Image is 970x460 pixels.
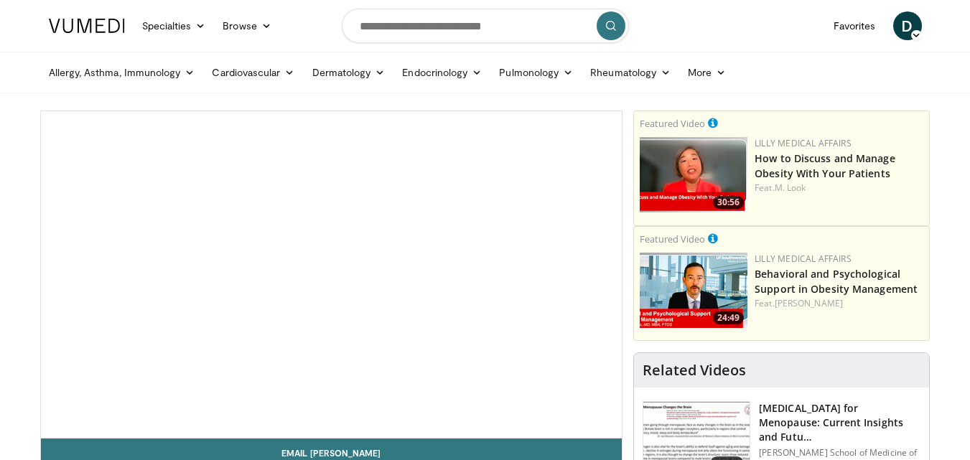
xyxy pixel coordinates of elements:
small: Featured Video [640,233,705,245]
a: 30:56 [640,137,747,212]
a: Lilly Medical Affairs [755,137,852,149]
input: Search topics, interventions [342,9,629,43]
a: Specialties [134,11,215,40]
a: D [893,11,922,40]
img: c98a6a29-1ea0-4bd5-8cf5-4d1e188984a7.png.150x105_q85_crop-smart_upscale.png [640,137,747,212]
a: How to Discuss and Manage Obesity With Your Patients [755,151,895,180]
img: VuMedi Logo [49,19,125,33]
h4: Related Videos [643,362,746,379]
a: Allergy, Asthma, Immunology [40,58,204,87]
a: Lilly Medical Affairs [755,253,852,265]
div: Feat. [755,297,923,310]
img: ba3304f6-7838-4e41-9c0f-2e31ebde6754.png.150x105_q85_crop-smart_upscale.png [640,253,747,328]
a: Favorites [825,11,885,40]
a: [PERSON_NAME] [775,297,843,309]
a: Rheumatology [582,58,679,87]
a: Behavioral and Psychological Support in Obesity Management [755,267,918,296]
a: Browse [214,11,280,40]
a: Dermatology [304,58,394,87]
div: Feat. [755,182,923,194]
a: Pulmonology [490,58,582,87]
small: Featured Video [640,117,705,130]
a: More [679,58,735,87]
a: 24:49 [640,253,747,328]
h3: [MEDICAL_DATA] for Menopause: Current Insights and Futu… [759,401,920,444]
a: M. Look [775,182,806,194]
span: 24:49 [713,311,744,324]
video-js: Video Player [41,111,622,438]
a: Cardiovascular [203,58,303,87]
a: Endocrinology [393,58,490,87]
span: 30:56 [713,196,744,209]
